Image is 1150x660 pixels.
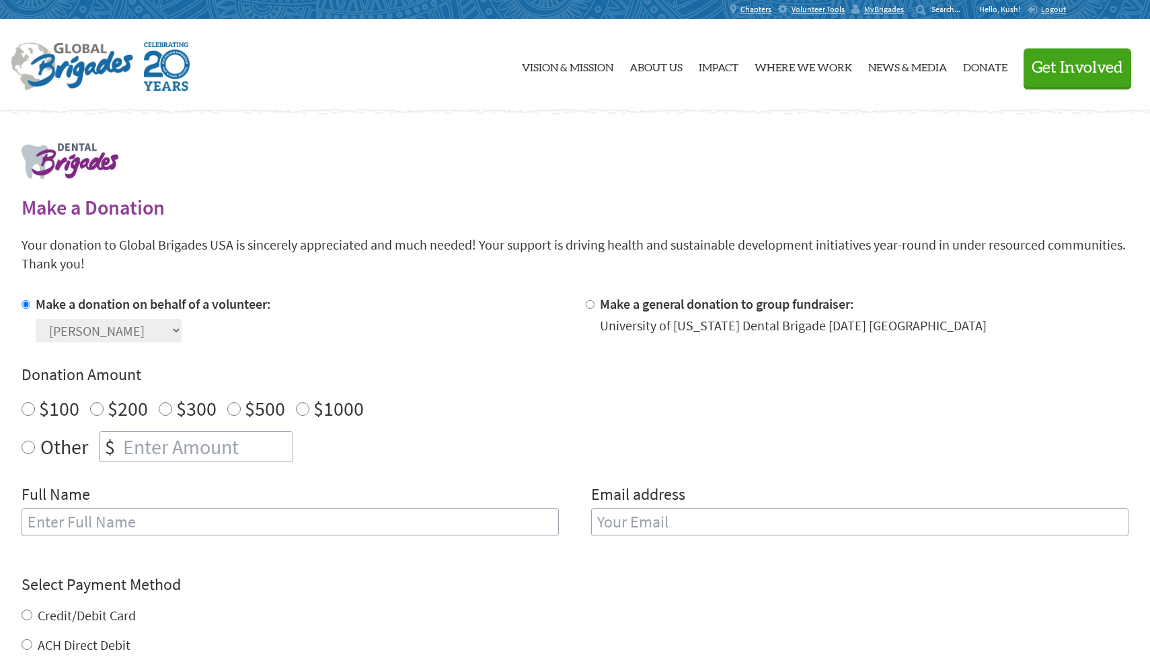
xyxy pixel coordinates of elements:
[38,607,136,624] label: Credit/Debit Card
[591,484,685,508] label: Email address
[108,396,148,421] label: $200
[22,195,1128,219] h2: Make a Donation
[22,574,1128,595] h4: Select Payment Method
[22,508,559,536] input: Enter Full Name
[1032,60,1123,76] span: Get Involved
[22,143,118,179] img: logo-dental.png
[40,431,88,462] label: Other
[740,4,771,15] span: Chapters
[963,30,1007,100] a: Donate
[522,30,613,100] a: Vision & Mission
[979,4,1027,15] p: Hello, Kush!
[1041,4,1066,14] span: Logout
[629,30,683,100] a: About Us
[120,432,293,462] input: Enter Amount
[600,295,854,312] label: Make a general donation to group fundraiser:
[600,316,987,335] div: University of [US_STATE] Dental Brigade [DATE] [GEOGRAPHIC_DATA]
[755,30,852,100] a: Where We Work
[38,636,130,653] label: ACH Direct Debit
[699,30,738,100] a: Impact
[100,432,120,462] div: $
[1024,48,1131,87] button: Get Involved
[22,235,1128,273] p: Your donation to Global Brigades USA is sincerely appreciated and much needed! Your support is dr...
[864,4,904,15] span: MyBrigades
[176,396,217,421] label: $300
[868,30,947,100] a: News & Media
[39,396,79,421] label: $100
[36,295,271,312] label: Make a donation on behalf of a volunteer:
[313,396,364,421] label: $1000
[144,42,190,91] img: Global Brigades Celebrating 20 Years
[931,4,970,14] input: Search...
[792,4,845,15] span: Volunteer Tools
[1027,4,1066,15] a: Logout
[22,484,90,508] label: Full Name
[11,42,133,91] img: Global Brigades Logo
[591,508,1128,536] input: Your Email
[245,396,285,421] label: $500
[22,364,1128,386] h4: Donation Amount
